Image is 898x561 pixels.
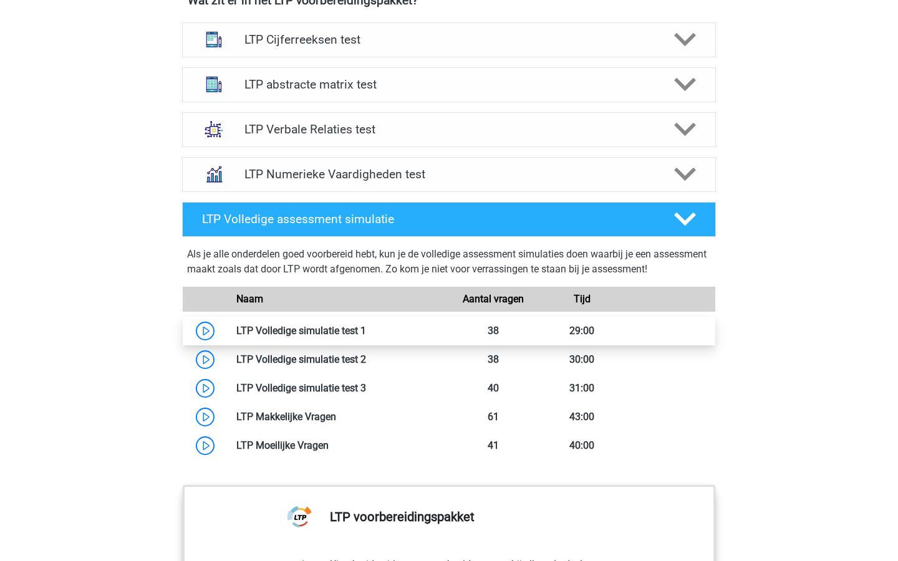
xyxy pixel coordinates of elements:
[187,247,711,282] div: Als je alle onderdelen goed voorbereid hebt, kun je de volledige assessment simulaties doen waarb...
[538,292,626,307] div: Tijd
[198,68,230,100] img: abstracte matrices
[244,77,653,92] h4: LTP abstracte matrix test
[177,112,721,147] a: analogieen LTP Verbale Relaties test
[177,157,721,192] a: numeriek redeneren LTP Numerieke Vaardigheden test
[227,438,449,453] div: LTP Moeilijke Vragen
[227,324,449,338] div: LTP Volledige simulatie test 1
[449,292,538,307] div: Aantal vragen
[202,212,654,226] h4: LTP Volledige assessment simulatie
[177,22,721,57] a: cijferreeksen LTP Cijferreeksen test
[198,23,230,55] img: cijferreeksen
[198,158,230,190] img: numeriek redeneren
[177,67,721,102] a: abstracte matrices LTP abstracte matrix test
[227,352,449,367] div: LTP Volledige simulatie test 2
[227,381,449,396] div: LTP Volledige simulatie test 3
[177,202,721,237] a: LTP Volledige assessment simulatie
[244,32,653,47] h4: LTP Cijferreeksen test
[227,292,449,307] div: Naam
[244,167,653,181] h4: LTP Numerieke Vaardigheden test
[198,113,230,145] img: analogieen
[227,410,449,424] div: LTP Makkelijke Vragen
[244,122,653,137] h4: LTP Verbale Relaties test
